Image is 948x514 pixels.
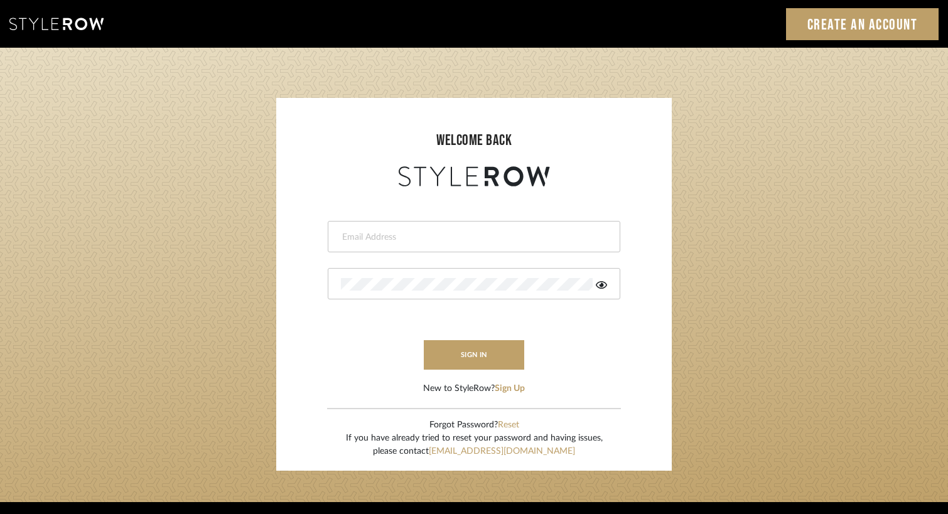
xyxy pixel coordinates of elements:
input: Email Address [341,231,604,244]
button: sign in [424,340,524,370]
div: If you have already tried to reset your password and having issues, please contact [346,432,603,458]
a: [EMAIL_ADDRESS][DOMAIN_NAME] [429,447,575,456]
div: Forgot Password? [346,419,603,432]
div: welcome back [289,129,659,152]
button: Sign Up [495,382,525,395]
div: New to StyleRow? [423,382,525,395]
a: Create an Account [786,8,939,40]
button: Reset [498,419,519,432]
